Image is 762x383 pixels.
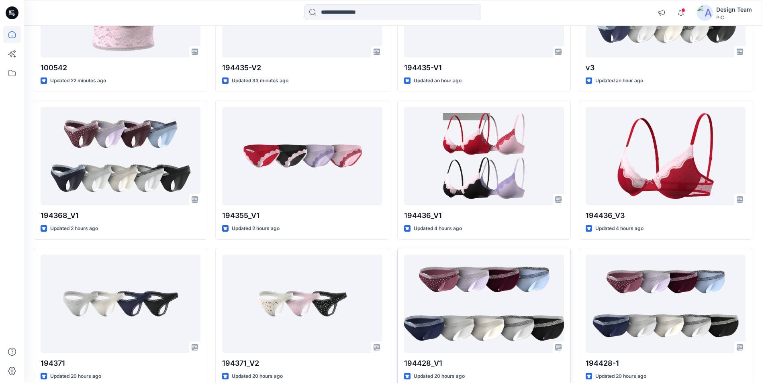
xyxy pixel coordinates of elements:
[404,107,564,205] a: 194436_V1
[222,255,382,353] a: 194371_V2
[41,255,200,353] a: 194371
[586,62,746,73] p: v3
[232,372,283,381] p: Updated 20 hours ago
[697,5,713,21] img: avatar
[586,255,746,353] a: 194428-1
[586,210,746,221] p: 194436_V3
[41,210,200,221] p: 194368_V1
[41,62,200,73] p: 100542
[222,210,382,221] p: 194355_V1
[716,14,752,20] div: PIC
[404,358,564,369] p: 194428_V1
[595,372,646,381] p: Updated 20 hours ago
[41,358,200,369] p: 194371
[222,107,382,205] a: 194355_V1
[404,255,564,353] a: 194428_V1
[586,358,746,369] p: 194428-1
[716,5,752,14] div: Design Team
[595,77,643,85] p: Updated an hour ago
[404,62,564,73] p: 194435-V1
[232,224,280,233] p: Updated 2 hours ago
[50,77,106,85] p: Updated 22 minutes ago
[414,224,462,233] p: Updated 4 hours ago
[595,224,644,233] p: Updated 4 hours ago
[414,372,465,381] p: Updated 20 hours ago
[586,107,746,205] a: 194436_V3
[50,224,98,233] p: Updated 2 hours ago
[41,107,200,205] a: 194368_V1
[50,372,101,381] p: Updated 20 hours ago
[414,77,462,85] p: Updated an hour ago
[404,210,564,221] p: 194436_V1
[222,62,382,73] p: 194435-V2
[232,77,288,85] p: Updated 33 minutes ago
[222,358,382,369] p: 194371_V2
